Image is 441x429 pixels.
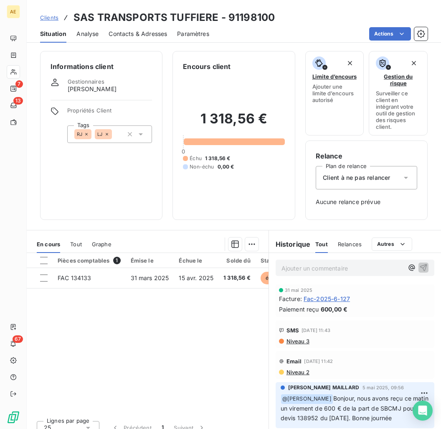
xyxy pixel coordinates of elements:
[362,385,404,390] span: 5 mai 2025, 09:56
[15,80,23,88] span: 7
[223,274,251,282] span: 1 318,56 €
[13,97,23,105] span: 13
[316,151,417,161] h6: Relance
[183,110,284,135] h2: 1 318,56 €
[51,61,152,71] h6: Informations client
[279,294,302,303] span: Facture :
[413,401,433,421] div: Open Intercom Messenger
[285,288,313,293] span: 31 mai 2025
[288,384,359,391] span: [PERSON_NAME] MAILLARD
[286,338,309,345] span: Niveau 3
[369,51,428,135] button: Gestion du risqueSurveiller ce client en intégrant votre outil de gestion des risques client.
[179,257,213,264] div: Échue le
[76,30,99,38] span: Analyse
[97,132,102,137] span: LJ
[223,257,251,264] div: Solde dû
[304,294,350,303] span: Fac-2025-6-127
[40,13,58,22] a: Clients
[109,30,167,38] span: Contacts & Adresses
[205,155,231,162] span: 1 318,56 €
[286,327,299,334] span: SMS
[37,241,60,248] span: En cours
[77,132,82,137] span: RJ
[68,85,117,93] span: [PERSON_NAME]
[68,78,104,85] span: Gestionnaires
[261,257,286,264] div: Statut
[315,241,328,248] span: Tout
[312,73,357,80] span: Limite d’encours
[376,73,421,87] span: Gestion du risque
[70,241,82,248] span: Tout
[321,305,347,314] span: 600,00 €
[113,257,121,264] span: 1
[131,257,169,264] div: Émise le
[112,130,119,138] input: Ajouter une valeur
[40,30,66,38] span: Situation
[131,274,169,281] span: 31 mars 2025
[67,107,152,119] span: Propriétés Client
[190,155,202,162] span: Échu
[218,163,234,171] span: 0,00 €
[73,10,275,25] h3: SAS TRANSPORTS TUFFIERE - 91198100
[269,239,311,249] h6: Historique
[182,148,185,155] span: 0
[58,257,121,264] div: Pièces comptables
[305,51,364,135] button: Limite d’encoursAjouter une limite d’encours autorisé
[177,30,209,38] span: Paramètres
[316,198,417,206] span: Aucune relance prévue
[369,27,411,41] button: Actions
[323,174,390,182] span: Client à ne pas relancer
[179,274,213,281] span: 15 avr. 2025
[40,14,58,21] span: Clients
[190,163,214,171] span: Non-échu
[304,359,333,364] span: [DATE] 11:42
[279,305,319,314] span: Paiement reçu
[376,90,421,130] span: Surveiller ce client en intégrant votre outil de gestion des risques client.
[261,272,286,284] span: échue
[338,241,362,248] span: Relances
[281,394,333,404] span: @ [PERSON_NAME]
[302,328,330,333] span: [DATE] 11:43
[7,411,20,424] img: Logo LeanPay
[7,5,20,18] div: AE
[286,369,309,375] span: Niveau 2
[281,395,430,421] span: Bonjour, nous avons reçu ce matin un virement de 600 € de la part de SBCMJ pour le devis 138952 d...
[372,237,412,251] button: Autres
[58,274,91,281] span: FAC 134133
[92,241,112,248] span: Graphe
[312,83,357,103] span: Ajouter une limite d’encours autorisé
[13,335,23,343] span: 67
[286,358,302,365] span: Email
[183,61,231,71] h6: Encours client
